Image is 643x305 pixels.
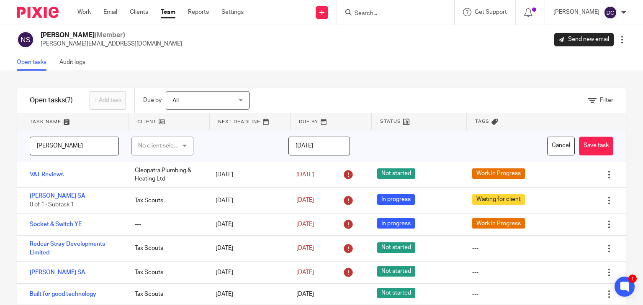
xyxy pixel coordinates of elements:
div: --- [472,244,478,252]
a: Send new email [554,33,614,46]
span: [DATE] [296,291,314,297]
button: Save task [579,137,613,155]
input: Pick a date [288,137,350,155]
a: Audit logs [59,54,92,71]
div: 1 [628,274,637,283]
span: Not started [377,288,415,298]
a: + Add task [90,91,126,110]
div: Tax Scouts [126,240,207,257]
a: Settings [221,8,244,16]
div: --- [358,130,450,162]
img: svg%3E [17,31,34,48]
span: (7) [65,97,73,104]
span: Work In Progress [472,218,525,229]
h1: Open tasks [30,96,73,105]
div: [DATE] [207,264,288,281]
a: Built for good technology [30,291,96,297]
span: Work In Progress [472,168,525,179]
a: Work [77,8,91,16]
a: Clients [130,8,148,16]
span: Filter [600,97,613,103]
span: Not started [377,242,415,253]
a: Reports [188,8,209,16]
div: [DATE] [207,216,288,233]
div: Cleopatra Plumbing & Heating Ltd [126,162,207,188]
a: Open tasks [17,54,53,71]
p: [PERSON_NAME] [553,8,599,16]
a: Socket & Switch YE [30,221,82,227]
a: Team [161,8,175,16]
span: Status [380,118,401,125]
span: (Member) [95,32,125,38]
span: 0 of 1 · Subtask 1 [30,202,74,208]
span: Not started [377,168,415,179]
div: Tax Scouts [126,264,207,281]
div: --- [202,130,280,162]
h2: [PERSON_NAME] [41,31,182,40]
span: Tags [475,118,489,125]
span: [DATE] [296,198,314,203]
input: Task name [30,137,119,155]
p: [PERSON_NAME][EMAIL_ADDRESS][DOMAIN_NAME] [41,40,182,48]
a: Redcar Stray Developments Limited [30,241,105,255]
span: Get Support [475,9,507,15]
div: No client selected [138,137,182,155]
span: All [172,98,179,104]
div: Tax Scouts [126,286,207,302]
div: [DATE] [207,240,288,257]
span: [DATE] [296,172,314,178]
img: Pixie [17,7,59,18]
span: [DATE] [296,245,314,251]
div: [DATE] [207,286,288,302]
div: [DATE] [207,192,288,209]
a: [PERSON_NAME] SA [30,269,85,275]
a: VAT Reviews [30,172,64,178]
span: Waiting for client [472,194,525,205]
div: [DATE] [207,166,288,183]
span: In progress [377,194,415,205]
img: svg%3E [604,6,617,19]
input: Search [354,10,429,18]
span: In progress [377,218,415,229]
div: --- [472,268,478,277]
div: --- [472,290,478,298]
div: Tax Scouts [126,192,207,209]
a: Email [103,8,117,16]
span: Not started [377,266,415,277]
button: Cancel [547,137,575,155]
span: [DATE] [296,269,314,275]
div: --- [451,130,543,162]
p: Due by [143,96,162,104]
div: --- [126,216,207,233]
a: [PERSON_NAME] SA [30,193,85,199]
span: [DATE] [296,221,314,227]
